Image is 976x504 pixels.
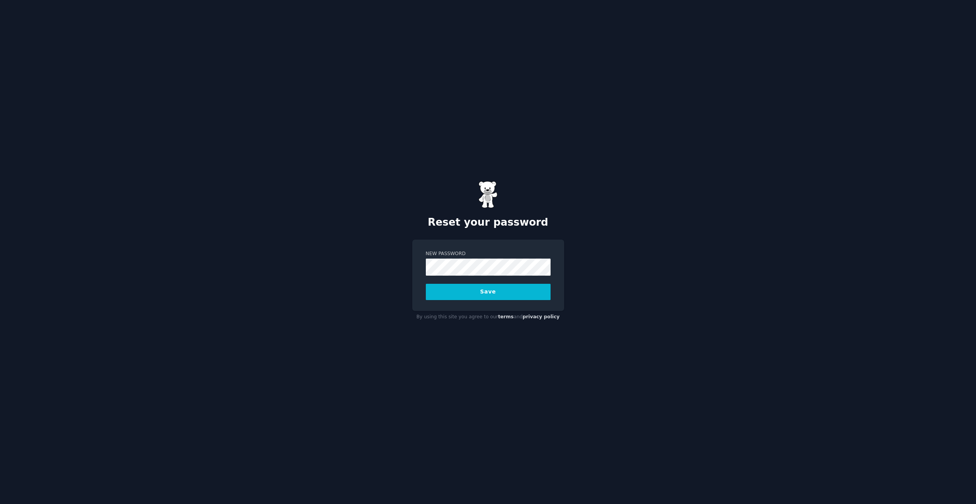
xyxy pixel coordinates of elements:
a: privacy policy [523,314,560,319]
h2: Reset your password [412,216,564,229]
button: Save [426,284,551,300]
a: terms [498,314,513,319]
img: Gummy Bear [479,181,498,208]
div: By using this site you agree to our and [412,311,564,323]
label: New Password [426,250,551,257]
